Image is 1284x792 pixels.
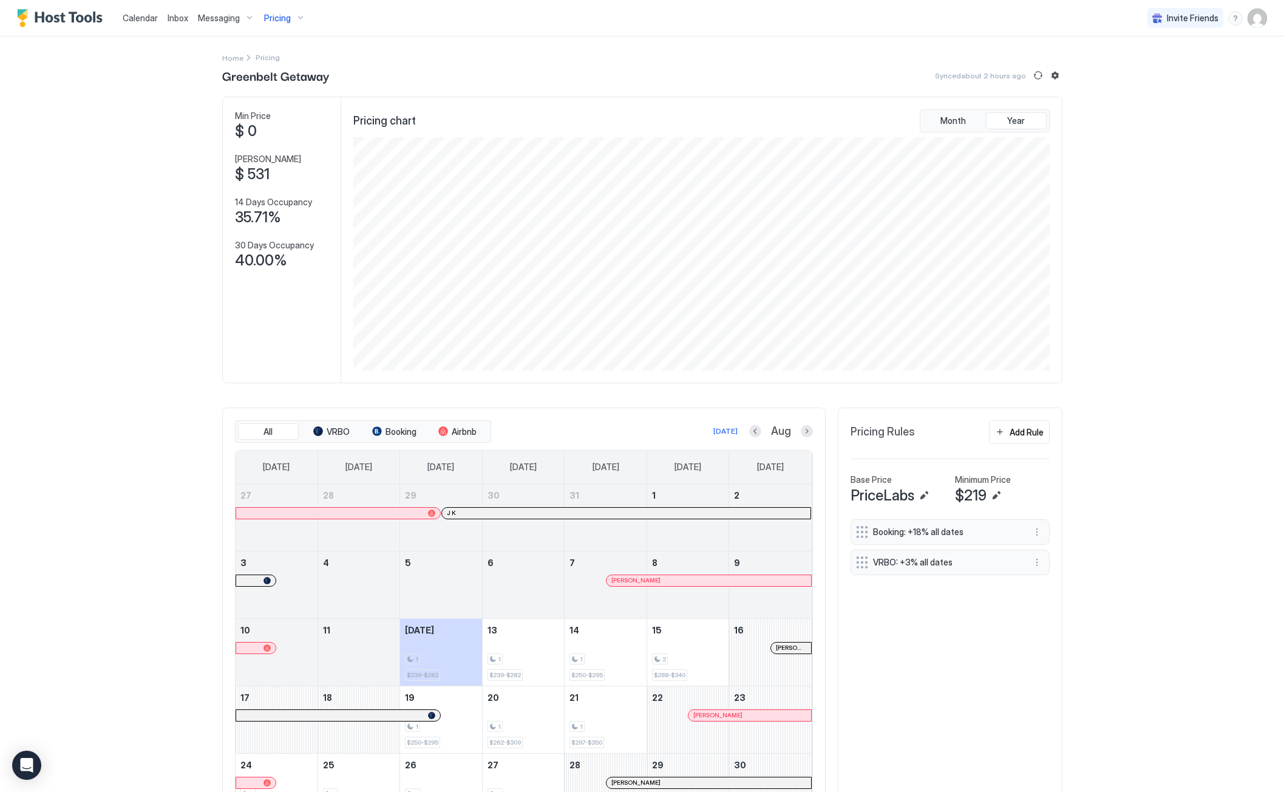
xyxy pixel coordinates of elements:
[989,420,1050,444] button: Add Rule
[400,551,483,618] td: August 5, 2025
[318,551,400,574] a: August 4, 2025
[757,462,784,473] span: [DATE]
[662,655,666,663] span: 2
[1010,426,1044,439] div: Add Rule
[565,686,647,753] td: August 21, 2025
[415,655,418,663] span: 1
[12,751,41,780] div: Open Intercom Messenger
[240,625,250,635] span: 10
[489,671,521,679] span: $239-$282
[323,490,334,500] span: 28
[235,208,281,227] span: 35.71%
[1167,13,1218,24] span: Invite Friends
[327,426,350,437] span: VRBO
[1030,525,1044,539] div: menu
[318,619,400,641] a: August 11, 2025
[452,426,477,437] span: Airbnb
[447,509,806,517] div: J K
[17,9,108,27] a: Host Tools Logo
[940,115,966,126] span: Month
[729,686,812,753] td: August 23, 2025
[498,723,501,731] span: 1
[198,13,240,24] span: Messaging
[647,484,729,507] a: August 1, 2025
[565,619,647,641] a: August 14, 2025
[569,625,579,635] span: 14
[447,509,456,517] span: J K
[611,576,806,584] div: [PERSON_NAME]
[565,686,647,709] a: August 21, 2025
[123,12,158,24] a: Calendar
[482,551,565,618] td: August 6, 2025
[801,425,813,437] button: Next month
[256,53,280,62] span: Breadcrumb
[415,451,466,483] a: Tuesday
[652,558,657,568] span: 8
[1048,68,1062,83] button: Listing settings
[400,686,482,709] a: August 19, 2025
[405,490,416,500] span: 29
[935,71,1026,80] span: Synced about 2 hours ago
[569,558,575,568] span: 7
[405,760,416,770] span: 26
[580,723,583,731] span: 1
[483,551,565,574] a: August 6, 2025
[263,426,273,437] span: All
[240,490,251,500] span: 27
[482,484,565,551] td: July 30, 2025
[647,551,729,574] a: August 8, 2025
[318,754,400,776] a: August 25, 2025
[489,739,521,746] span: $262-$309
[729,551,812,618] td: August 9, 2025
[729,754,811,776] a: August 30, 2025
[571,671,603,679] span: $250-$295
[652,692,663,703] span: 22
[565,484,647,507] a: July 31, 2025
[565,754,647,776] a: August 28, 2025
[1030,555,1044,570] div: menu
[851,425,915,439] span: Pricing Rules
[776,644,806,652] span: [PERSON_NAME]
[236,686,318,709] a: August 17, 2025
[729,484,812,551] td: August 2, 2025
[364,423,425,440] button: Booking
[565,484,647,551] td: July 31, 2025
[729,484,811,507] a: August 2, 2025
[405,625,434,635] span: [DATE]
[235,122,257,140] span: $ 0
[323,558,329,568] span: 4
[236,551,318,574] a: August 3, 2025
[123,13,158,23] span: Calendar
[235,154,301,165] span: [PERSON_NAME]
[729,551,811,574] a: August 9, 2025
[487,692,499,703] span: 20
[729,618,812,686] td: August 16, 2025
[222,66,330,84] span: Greenbelt Getaway
[168,13,188,23] span: Inbox
[712,424,739,439] button: [DATE]
[1030,555,1044,570] button: More options
[236,754,318,776] a: August 24, 2025
[873,527,1017,538] span: Booking: +18% all dates
[318,618,400,686] td: August 11, 2025
[647,551,729,618] td: August 8, 2025
[333,451,384,483] a: Monday
[647,484,729,551] td: August 1, 2025
[482,618,565,686] td: August 13, 2025
[235,165,270,183] span: $ 531
[235,197,312,208] span: 14 Days Occupancy
[236,484,318,551] td: July 27, 2025
[318,686,400,709] a: August 18, 2025
[400,686,483,753] td: August 19, 2025
[236,619,318,641] a: August 10, 2025
[400,754,482,776] a: August 26, 2025
[955,474,1011,485] span: Minimum Price
[1007,115,1025,126] span: Year
[611,779,806,787] div: [PERSON_NAME]
[386,426,416,437] span: Booking
[923,112,983,129] button: Month
[1030,525,1044,539] button: More options
[734,558,740,568] span: 9
[734,625,744,635] span: 16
